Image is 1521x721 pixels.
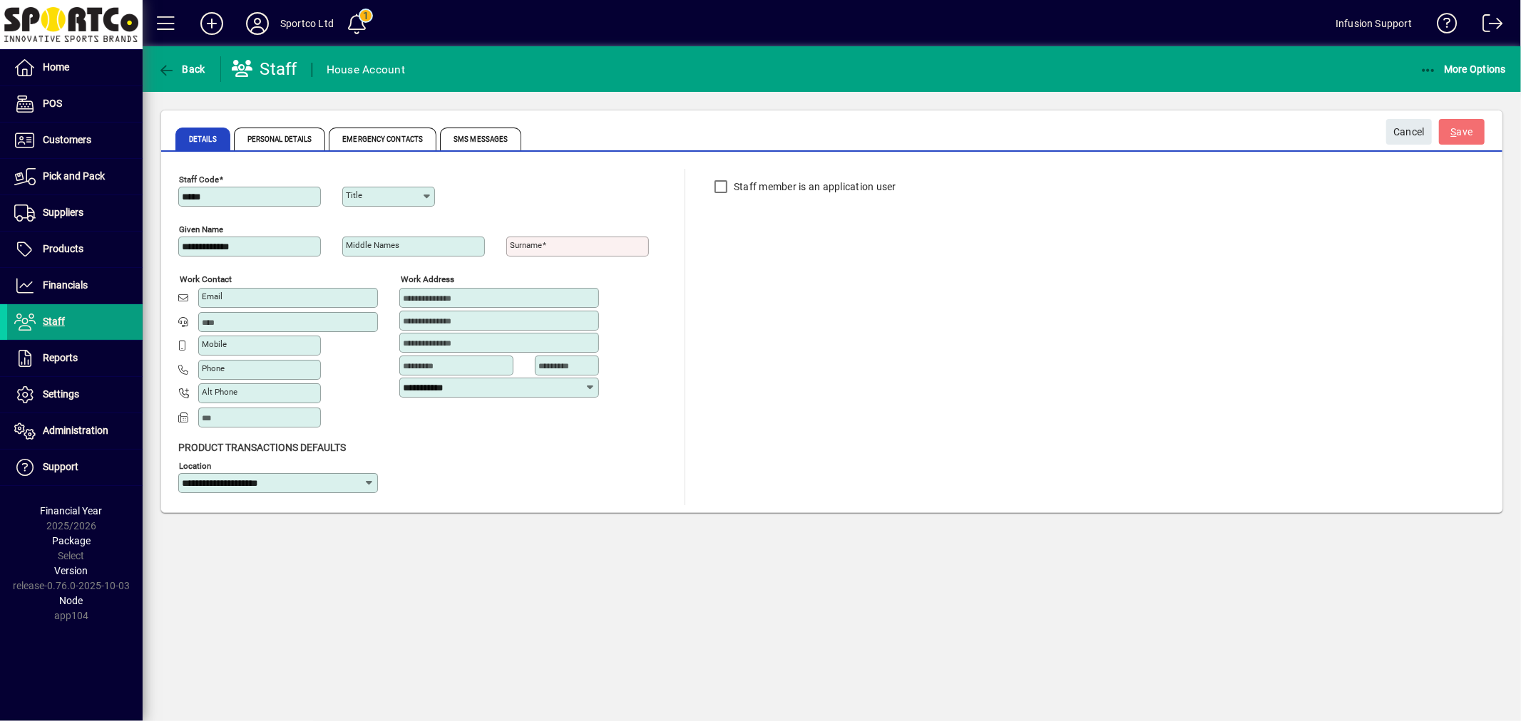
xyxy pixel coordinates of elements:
[60,595,83,606] span: Node
[43,461,78,472] span: Support
[440,128,521,150] span: SMS Messages
[189,11,235,36] button: Add
[179,224,223,234] mat-label: Given name
[179,461,211,471] mat-label: Location
[1472,3,1503,49] a: Logout
[7,268,143,304] a: Financials
[7,341,143,376] a: Reports
[1426,3,1458,49] a: Knowledge Base
[1451,120,1473,144] span: ave
[1451,126,1457,138] span: S
[232,58,297,81] div: Staff
[43,98,62,109] span: POS
[43,279,88,291] span: Financials
[179,175,219,185] mat-label: Staff Code
[1336,12,1412,35] div: Infusion Support
[235,11,280,36] button: Profile
[43,316,65,327] span: Staff
[234,128,326,150] span: Personal Details
[43,134,91,145] span: Customers
[7,450,143,485] a: Support
[7,123,143,158] a: Customers
[43,352,78,363] span: Reports
[327,58,405,81] div: House Account
[41,505,103,517] span: Financial Year
[7,159,143,194] a: Pick and Pack
[43,243,83,254] span: Products
[7,50,143,85] a: Home
[346,190,362,200] mat-label: Title
[43,61,69,73] span: Home
[175,128,230,150] span: Details
[731,180,896,194] label: Staff member is an application user
[202,339,227,349] mat-label: Mobile
[1416,56,1510,82] button: More Options
[158,63,205,75] span: Back
[7,232,143,267] a: Products
[329,128,436,150] span: Emergency Contacts
[143,56,221,82] app-page-header-button: Back
[7,86,143,122] a: POS
[280,12,334,35] div: Sportco Ltd
[43,170,105,182] span: Pick and Pack
[55,565,88,576] span: Version
[202,387,237,397] mat-label: Alt Phone
[178,442,346,453] span: Product Transactions Defaults
[43,207,83,218] span: Suppliers
[7,413,143,449] a: Administration
[154,56,209,82] button: Back
[52,535,91,546] span: Package
[1393,120,1425,144] span: Cancel
[1439,119,1485,145] button: Save
[7,195,143,231] a: Suppliers
[346,240,399,250] mat-label: Middle names
[7,377,143,413] a: Settings
[1420,63,1507,75] span: More Options
[202,291,222,301] mat-label: Email
[510,240,542,250] mat-label: Surname
[43,388,79,400] span: Settings
[202,363,225,373] mat-label: Phone
[43,425,108,436] span: Administration
[1386,119,1432,145] button: Cancel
